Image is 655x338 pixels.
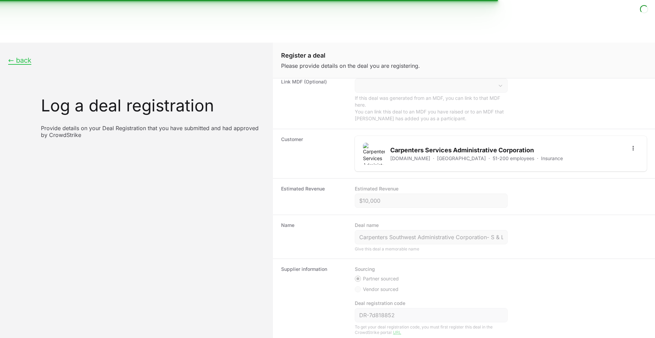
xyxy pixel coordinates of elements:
label: Estimated Revenue [355,185,398,192]
span: · [433,155,434,162]
div: Give this deal a memorable name [355,246,508,252]
p: Insurance [541,155,563,162]
span: · [489,155,490,162]
span: Vendor sourced [363,286,398,293]
p: [GEOGRAPHIC_DATA] [437,155,486,162]
img: Carpenters Services Administrative Corporation [363,143,385,165]
div: To get your deal registration code, you must first register this deal in the CrowdStrike portal [355,324,508,335]
legend: Sourcing [355,266,375,273]
label: Deal registration code [355,300,405,307]
dt: Estimated Revenue [281,185,347,208]
label: Deal name [355,222,379,229]
p: Provide details on your Deal Registration that you have submitted and had approved by CrowdStrike [41,125,265,138]
p: If this deal was generated from an MDF, you can link to that MDF here. You can link this deal to ... [355,95,508,122]
a: URL [393,330,401,335]
dt: Customer [281,136,347,171]
p: 51-200 employees [493,155,534,162]
dt: Name [281,222,347,252]
dt: Supplier information [281,266,347,335]
span: · [537,155,538,162]
p: Please provide details on the deal you are registering. [281,62,647,70]
h1: Register a deal [281,51,647,60]
input: $ [359,197,503,205]
a: [DOMAIN_NAME] [390,155,430,162]
div: Open [494,79,507,92]
button: Open options [628,143,639,154]
dt: Link MDF (Optional) [281,78,347,122]
h1: Log a deal registration [41,97,265,114]
h2: Carpenters Services Administrative Corporation [390,145,563,155]
span: Partner sourced [363,275,399,282]
button: ← back [8,56,31,65]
